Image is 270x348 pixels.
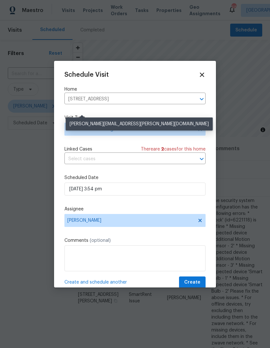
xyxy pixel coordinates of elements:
div: [PERSON_NAME][EMAIL_ADDRESS][PERSON_NAME][DOMAIN_NAME] [66,118,213,130]
span: Schedule Visit [64,72,109,78]
span: (optional) [90,238,111,243]
label: Scheduled Date [64,174,206,181]
span: There are case s for this home [141,146,206,152]
label: Assignee [64,206,206,212]
button: Open [197,154,206,163]
span: Close [198,71,206,78]
input: Enter in an address [64,94,187,104]
button: Open [197,95,206,104]
button: Create [179,276,206,288]
span: Create [184,278,200,286]
label: Home [64,86,206,93]
label: Visit Type [64,115,206,121]
span: Linked Cases [64,146,92,152]
span: 2 [161,147,164,152]
input: Select cases [64,154,187,164]
span: Create and schedule another [64,279,127,286]
label: Comments [64,237,206,244]
span: [PERSON_NAME] [67,218,194,223]
input: M/D/YYYY [64,183,206,196]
